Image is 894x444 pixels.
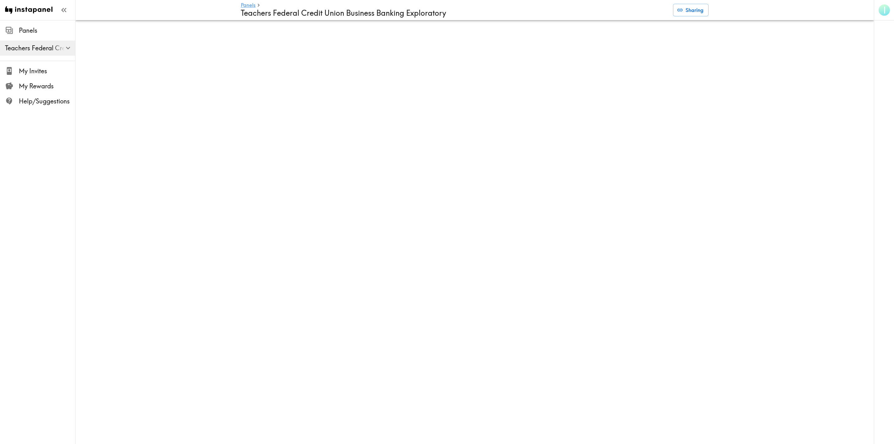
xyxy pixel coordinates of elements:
h4: Teachers Federal Credit Union Business Banking Exploratory [241,8,668,18]
button: Sharing [673,4,709,16]
span: I [883,5,886,16]
button: I [878,4,891,16]
span: Teachers Federal Credit Union Business Banking Exploratory [5,44,75,53]
span: My Invites [19,67,75,75]
a: Panels [241,3,256,8]
span: Panels [19,26,75,35]
span: My Rewards [19,82,75,91]
span: Help/Suggestions [19,97,75,106]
